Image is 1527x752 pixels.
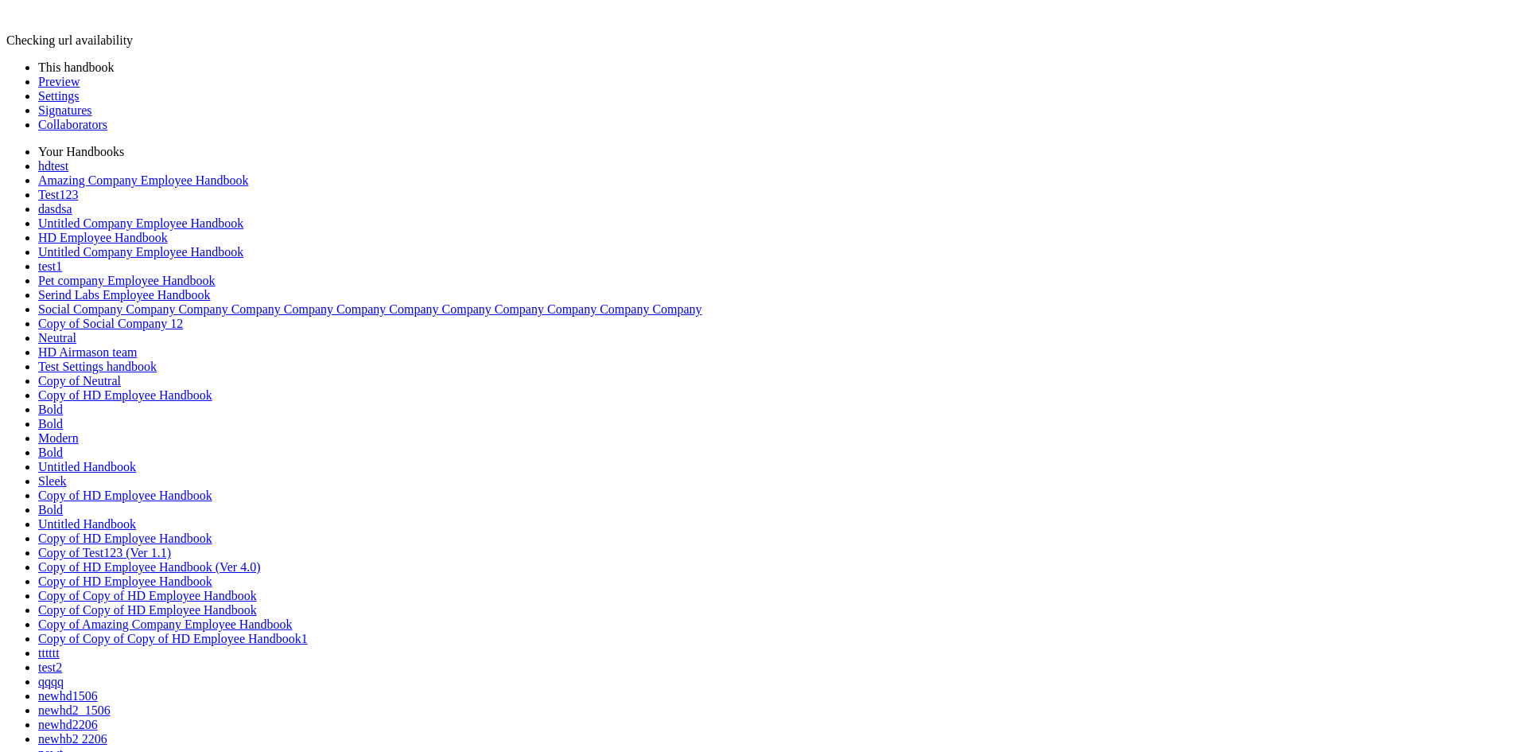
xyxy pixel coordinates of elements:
span: Checking url availability [6,33,133,47]
a: tttttt [38,646,60,660]
a: Serind Labs Employee Handbook [38,288,210,302]
a: Neutral [38,331,76,345]
a: test1 [38,259,62,273]
a: Pet company Employee Handbook [38,274,216,287]
a: HD Airmason team [38,345,137,359]
a: HD Employee Handbook [38,231,168,244]
a: Bold [38,503,63,516]
a: Untitled Handbook [38,460,136,473]
a: Copy of Amazing Company Employee Handbook [38,618,293,631]
a: Untitled Company Employee Handbook [38,216,243,230]
a: Collaborators [38,118,107,131]
a: newhb2 2206 [38,732,107,746]
a: Copy of Social Company 12 [38,317,183,330]
a: Copy of Copy of Copy of HD Employee Handbook1 [38,632,308,645]
a: Settings [38,89,80,103]
a: Copy of HD Employee Handbook [38,489,212,502]
a: Bold [38,417,63,431]
a: Bold [38,446,63,459]
a: newhd1506 [38,689,98,703]
li: This handbook [38,60,1521,75]
a: Amazing Company Employee Handbook [38,173,248,187]
a: Copy of Neutral [38,374,121,388]
a: Preview [38,75,80,88]
a: Copy of Copy of HD Employee Handbook [38,603,257,617]
a: Copy of Copy of HD Employee Handbook [38,589,257,602]
a: hdtest [38,159,68,173]
a: Social Company Company Company Company Company Company Company Company Company Company Company Co... [38,302,702,316]
li: Your Handbooks [38,145,1521,159]
a: Untitled Company Employee Handbook [38,245,243,259]
a: Test123 [38,188,78,201]
a: Test Settings handbook [38,360,157,373]
a: Copy of HD Employee Handbook (Ver 4.0) [38,560,261,574]
a: test2 [38,660,62,674]
a: Modern [38,431,79,445]
a: Copy of HD Employee Handbook [38,388,212,402]
a: Bold [38,403,63,416]
a: Signatures [38,103,92,117]
a: Copy of HD Employee Handbook [38,532,212,545]
a: qqqq [38,675,64,688]
a: dasdsa [38,202,72,216]
a: newhd2_1506 [38,703,111,717]
a: Copy of HD Employee Handbook [38,575,212,588]
a: Untitled Handbook [38,517,136,531]
a: Copy of Test123 (Ver 1.1) [38,546,171,559]
a: newhd2206 [38,718,98,731]
a: Sleek [38,474,67,488]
